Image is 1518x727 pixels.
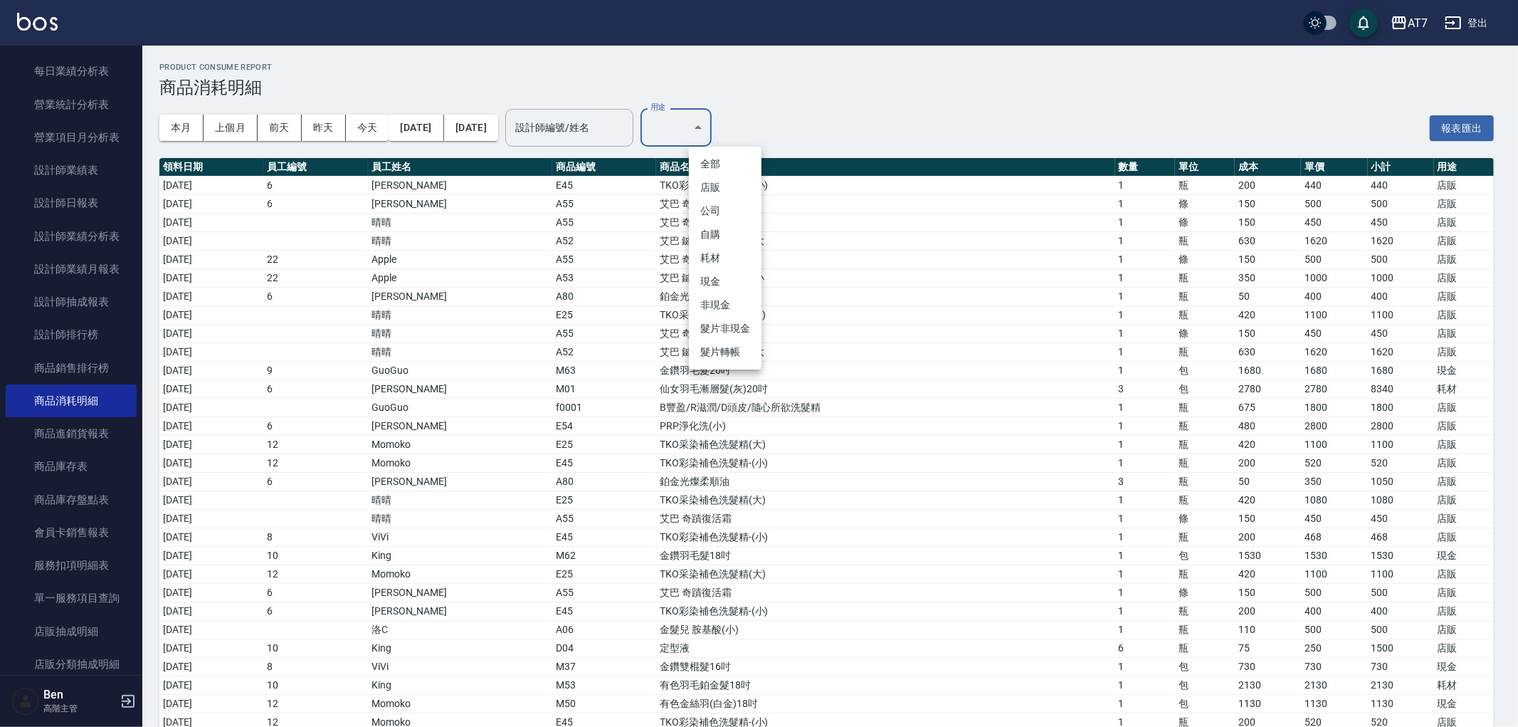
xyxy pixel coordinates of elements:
[689,340,761,364] li: 髮片轉帳
[689,176,761,199] li: 店販
[689,223,761,246] li: 自購
[689,293,761,317] li: 非現金
[689,199,761,223] li: 公司
[689,317,761,340] li: 髮片非現金
[689,270,761,293] li: 現金
[689,246,761,270] li: 耗材
[689,152,761,176] li: 全部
